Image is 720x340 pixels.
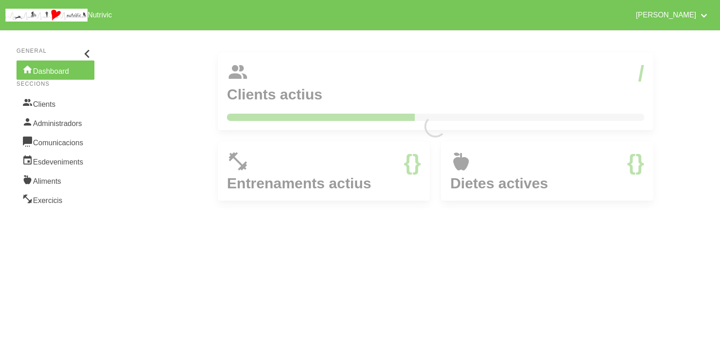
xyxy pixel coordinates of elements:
[16,60,94,80] a: Dashboard
[16,47,94,55] p: General
[630,4,715,27] a: [PERSON_NAME]
[16,80,94,88] p: Seccions
[16,151,94,170] a: Esdeveniments
[5,9,88,22] img: company_logo
[16,93,94,113] a: Clients
[16,113,94,132] a: Administradors
[16,132,94,151] a: Comunicacions
[16,170,94,190] a: Aliments
[16,190,94,209] a: Exercicis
